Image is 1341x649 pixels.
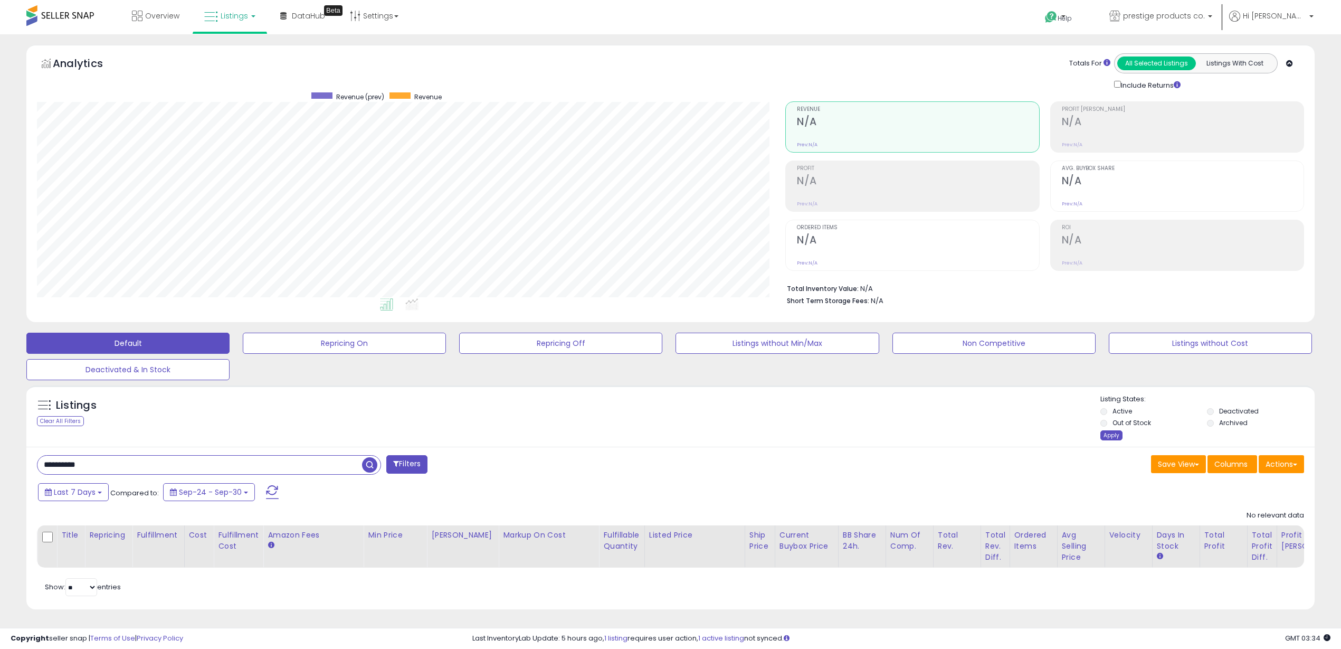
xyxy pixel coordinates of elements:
span: Avg. Buybox Share [1062,166,1304,172]
div: Repricing [89,530,128,541]
label: Deactivated [1219,407,1259,416]
div: No relevant data [1247,511,1304,521]
div: Min Price [368,530,422,541]
button: Sep-24 - Sep-30 [163,483,255,501]
div: Avg Selling Price [1062,530,1100,563]
small: Prev: N/A [797,201,817,207]
small: Prev: N/A [797,260,817,266]
span: Sep-24 - Sep-30 [179,487,242,497]
span: Profit [PERSON_NAME] [1062,107,1304,112]
div: Markup on Cost [503,530,594,541]
a: 1 listing [604,633,627,643]
div: Num of Comp. [890,530,929,552]
span: Profit [797,166,1039,172]
button: Actions [1259,455,1304,473]
span: 2025-10-8 03:34 GMT [1285,633,1330,643]
div: Totals For [1069,59,1110,69]
div: Tooltip anchor [324,5,343,16]
span: prestige products co. [1123,11,1205,21]
li: N/A [787,281,1296,294]
button: Repricing Off [459,333,662,354]
span: Hi [PERSON_NAME] [1243,11,1306,21]
div: Include Returns [1106,79,1193,91]
i: Get Help [1044,11,1058,24]
div: [PERSON_NAME] [431,530,494,541]
small: Prev: N/A [1062,142,1082,148]
div: Title [61,530,80,541]
span: Overview [145,11,179,21]
a: Hi [PERSON_NAME] [1229,11,1314,34]
h2: N/A [797,116,1039,130]
span: Columns [1214,459,1248,469]
span: Listings [221,11,248,21]
button: Repricing On [243,333,446,354]
div: Fulfillment Cost [218,530,259,552]
th: The percentage added to the cost of goods (COGS) that forms the calculator for Min & Max prices. [499,525,599,568]
h2: N/A [797,234,1039,248]
div: Last InventoryLab Update: 5 hours ago, requires user action, not synced. [472,634,1330,644]
h5: Analytics [53,56,123,73]
div: Velocity [1109,530,1148,541]
button: Filters [386,455,427,474]
div: Current Buybox Price [779,530,834,552]
div: Fulfillment [137,530,179,541]
div: Days In Stock [1157,530,1195,552]
div: Clear All Filters [37,416,84,426]
a: Help [1036,3,1092,34]
span: Revenue [414,92,442,101]
button: Deactivated & In Stock [26,359,230,380]
div: Ship Price [749,530,771,552]
button: Save View [1151,455,1206,473]
span: Revenue [797,107,1039,112]
span: DataHub [292,11,325,21]
a: 1 active listing [698,633,744,643]
div: seller snap | | [11,634,183,644]
h2: N/A [1062,234,1304,248]
h2: N/A [797,175,1039,189]
div: Cost [189,530,210,541]
a: Terms of Use [90,633,135,643]
a: Privacy Policy [137,633,183,643]
b: Short Term Storage Fees: [787,296,869,305]
span: ROI [1062,225,1304,231]
button: Last 7 Days [38,483,109,501]
span: Show: entries [45,582,121,592]
strong: Copyright [11,633,49,643]
button: Default [26,333,230,354]
button: Non Competitive [892,333,1096,354]
div: BB Share 24h. [843,530,881,552]
div: Apply [1100,430,1123,440]
div: Ordered Items [1014,530,1053,552]
div: Fulfillable Quantity [603,530,640,552]
h5: Listings [56,398,97,413]
div: Total Profit Diff. [1252,530,1272,563]
div: Listed Price [649,530,740,541]
b: Total Inventory Value: [787,284,859,293]
p: Listing States: [1100,394,1315,405]
span: Revenue (prev) [336,92,384,101]
div: Amazon Fees [268,530,359,541]
small: Prev: N/A [1062,201,1082,207]
span: Compared to: [110,488,159,498]
small: Days In Stock. [1157,552,1163,561]
h2: N/A [1062,175,1304,189]
small: Prev: N/A [797,142,817,148]
small: Amazon Fees. [268,541,274,550]
div: Total Profit [1204,530,1243,552]
span: Ordered Items [797,225,1039,231]
button: All Selected Listings [1117,57,1196,70]
small: Prev: N/A [1062,260,1082,266]
span: N/A [871,296,883,306]
button: Listings without Cost [1109,333,1312,354]
div: Total Rev. [938,530,976,552]
h2: N/A [1062,116,1304,130]
button: Listings without Min/Max [676,333,879,354]
div: Total Rev. Diff. [985,530,1005,563]
label: Archived [1219,418,1248,427]
button: Listings With Cost [1195,57,1274,70]
label: Active [1112,407,1132,416]
button: Columns [1207,455,1257,473]
span: Help [1058,14,1072,23]
label: Out of Stock [1112,418,1151,427]
span: Last 7 Days [54,487,96,497]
